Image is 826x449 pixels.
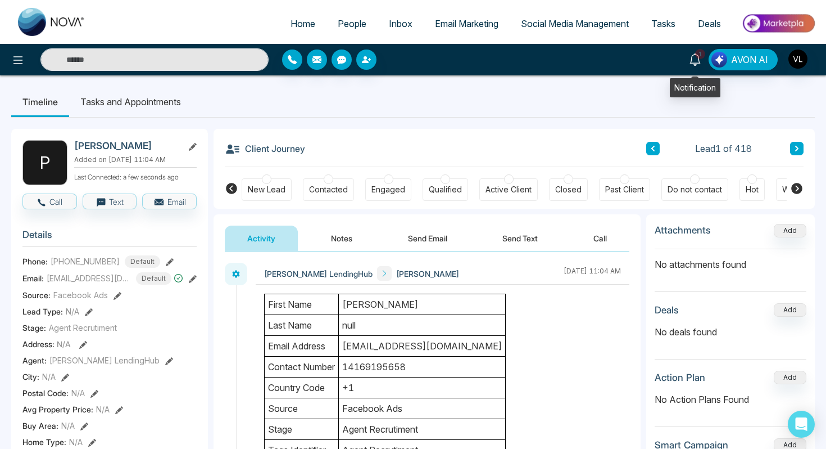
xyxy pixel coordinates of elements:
[225,140,305,157] h3: Client Journey
[22,306,63,317] span: Lead Type:
[69,436,83,448] span: N/A
[424,13,510,34] a: Email Marketing
[71,387,85,399] span: N/A
[96,403,110,415] span: N/A
[49,322,117,334] span: Agent Recrutiment
[746,184,759,195] div: Hot
[18,8,85,36] img: Nova CRM Logo
[22,229,197,246] h3: Details
[22,194,77,209] button: Call
[22,403,93,415] span: Avg Property Price :
[695,49,705,59] span: 1
[57,339,71,349] span: N/A
[788,50,807,69] img: User Avatar
[655,393,806,406] p: No Action Plans Found
[136,272,171,285] span: Default
[22,436,66,448] span: Home Type :
[655,225,711,236] h3: Attachments
[308,226,375,251] button: Notes
[655,249,806,271] p: No attachments found
[378,13,424,34] a: Inbox
[682,49,709,69] a: 1
[42,371,56,383] span: N/A
[22,322,46,334] span: Stage:
[22,255,48,267] span: Phone:
[51,255,120,267] span: [PHONE_NUMBER]
[485,184,532,195] div: Active Client
[22,338,71,350] span: Address:
[22,289,51,301] span: Source:
[687,13,732,34] a: Deals
[698,18,721,29] span: Deals
[47,272,131,284] span: [EMAIL_ADDRESS][DOMAIN_NAME]
[74,140,179,151] h2: [PERSON_NAME]
[711,52,727,68] img: Lead Flow
[396,268,459,280] span: [PERSON_NAME]
[651,18,675,29] span: Tasks
[248,184,285,195] div: New Lead
[788,411,815,438] div: Open Intercom Messenger
[480,226,560,251] button: Send Text
[22,354,47,366] span: Agent:
[774,224,806,237] button: Add
[309,184,348,195] div: Contacted
[22,387,69,399] span: Postal Code :
[738,11,819,36] img: Market-place.gif
[279,13,326,34] a: Home
[291,18,315,29] span: Home
[521,18,629,29] span: Social Media Management
[510,13,640,34] a: Social Media Management
[774,225,806,235] span: Add
[774,303,806,317] button: Add
[225,226,298,251] button: Activity
[782,184,803,195] div: Warm
[640,13,687,34] a: Tasks
[326,13,378,34] a: People
[49,354,160,366] span: [PERSON_NAME] LendingHub
[435,18,498,29] span: Email Marketing
[371,184,405,195] div: Engaged
[338,18,366,29] span: People
[61,420,75,432] span: N/A
[668,184,722,195] div: Do not contact
[731,53,768,66] span: AVON AI
[571,226,629,251] button: Call
[22,371,39,383] span: City :
[774,371,806,384] button: Add
[385,226,470,251] button: Send Email
[429,184,462,195] div: Qualified
[74,170,197,182] p: Last Connected: a few seconds ago
[74,155,197,165] p: Added on [DATE] 11:04 AM
[11,87,69,117] li: Timeline
[695,142,752,155] span: Lead 1 of 418
[53,289,108,301] span: Facebook Ads
[564,266,621,281] div: [DATE] 11:04 AM
[709,49,778,70] button: AVON AI
[670,78,720,97] div: Notification
[22,272,44,284] span: Email:
[605,184,644,195] div: Past Client
[655,304,679,316] h3: Deals
[66,306,79,317] span: N/A
[22,140,67,185] div: P
[555,184,582,195] div: Closed
[125,255,160,268] span: Default
[655,325,806,339] p: No deals found
[655,372,705,383] h3: Action Plan
[264,268,373,280] span: [PERSON_NAME] LendingHub
[142,194,197,209] button: Email
[83,194,137,209] button: Text
[389,18,412,29] span: Inbox
[22,420,58,432] span: Buy Area :
[69,87,192,117] li: Tasks and Appointments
